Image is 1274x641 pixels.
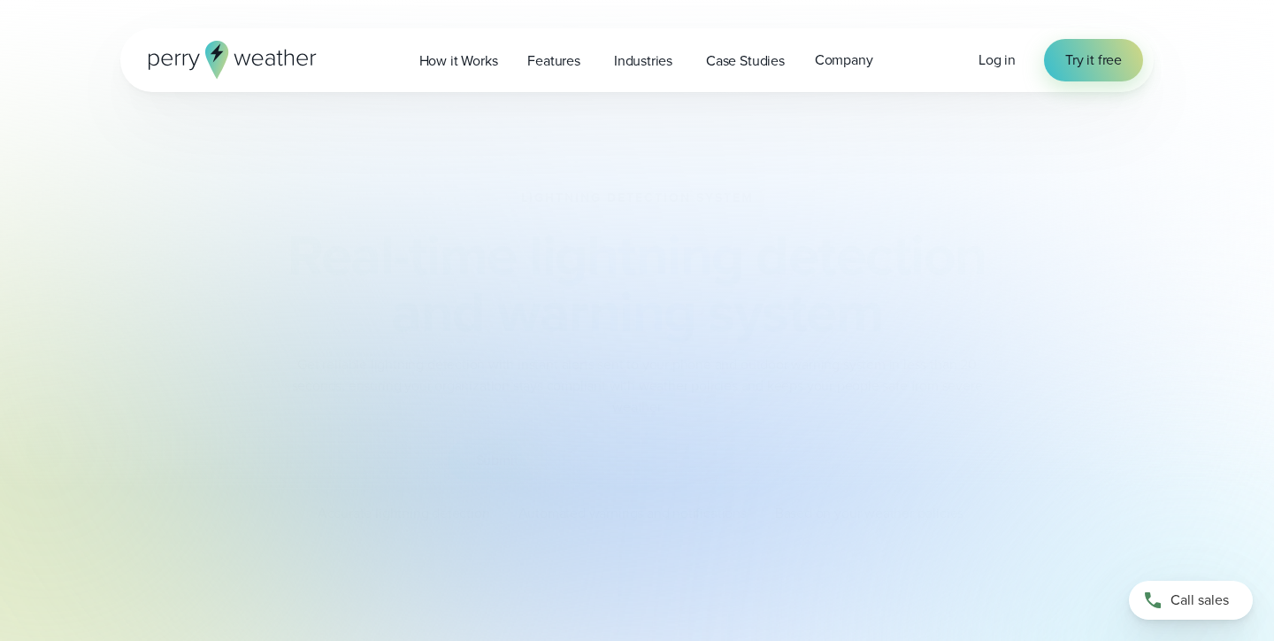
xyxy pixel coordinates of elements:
span: Log in [979,50,1016,70]
a: Try it free [1044,39,1143,81]
span: Call sales [1170,590,1229,611]
span: Company [815,50,873,71]
a: Call sales [1129,581,1253,620]
a: Log in [979,50,1016,71]
span: Case Studies [706,50,785,72]
span: Industries [614,50,672,72]
a: Case Studies [691,42,800,79]
span: Features [527,50,580,72]
span: How it Works [419,50,498,72]
span: Try it free [1065,50,1122,71]
a: How it Works [404,42,513,79]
